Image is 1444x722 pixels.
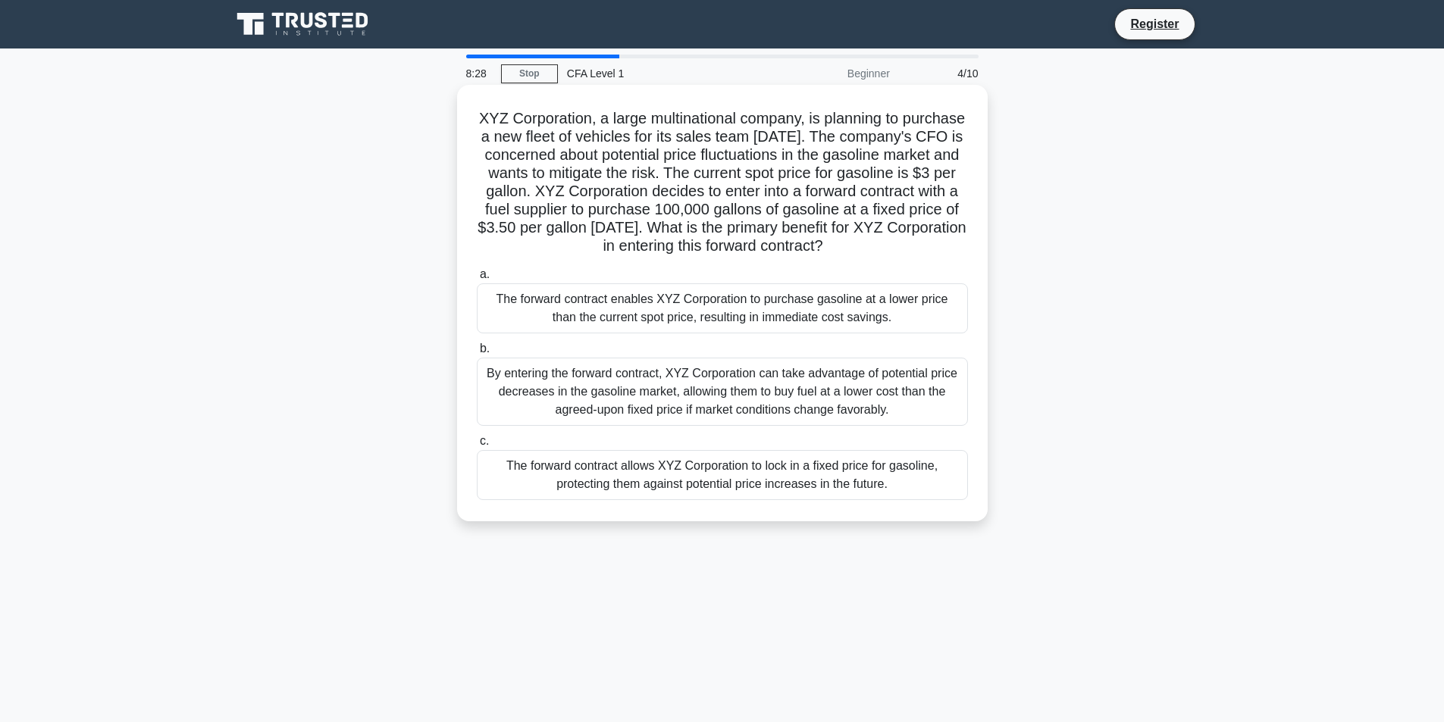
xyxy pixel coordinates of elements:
[480,434,489,447] span: c.
[457,58,501,89] div: 8:28
[477,283,968,333] div: The forward contract enables XYZ Corporation to purchase gasoline at a lower price than the curre...
[480,342,490,355] span: b.
[477,358,968,426] div: By entering the forward contract, XYZ Corporation can take advantage of potential price decreases...
[899,58,988,89] div: 4/10
[558,58,766,89] div: CFA Level 1
[1121,14,1188,33] a: Register
[501,64,558,83] a: Stop
[480,267,490,280] span: a.
[475,109,969,256] h5: XYZ Corporation, a large multinational company, is planning to purchase a new fleet of vehicles f...
[477,450,968,500] div: The forward contract allows XYZ Corporation to lock in a fixed price for gasoline, protecting the...
[766,58,899,89] div: Beginner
